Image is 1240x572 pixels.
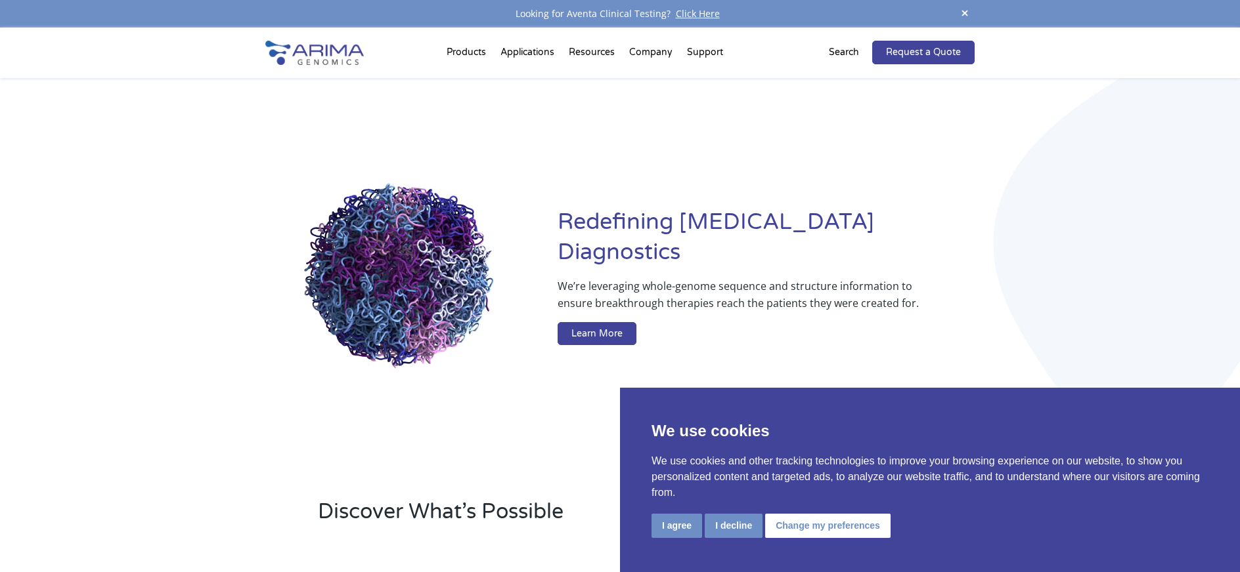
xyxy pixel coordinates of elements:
button: I agree [652,514,702,538]
h1: Redefining [MEDICAL_DATA] Diagnostics [558,207,975,277]
p: We use cookies and other tracking technologies to improve your browsing experience on our website... [652,453,1208,500]
h2: Discover What’s Possible [318,497,787,537]
button: Change my preferences [765,514,891,538]
a: Request a Quote [872,41,975,64]
button: I decline [705,514,763,538]
img: Arima-Genomics-logo [265,41,364,65]
p: We’re leveraging whole-genome sequence and structure information to ensure breakthrough therapies... [558,277,922,322]
p: Search [829,44,859,61]
p: We use cookies [652,419,1208,443]
a: Click Here [671,7,725,20]
a: Learn More [558,322,636,346]
div: Looking for Aventa Clinical Testing? [265,5,975,22]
